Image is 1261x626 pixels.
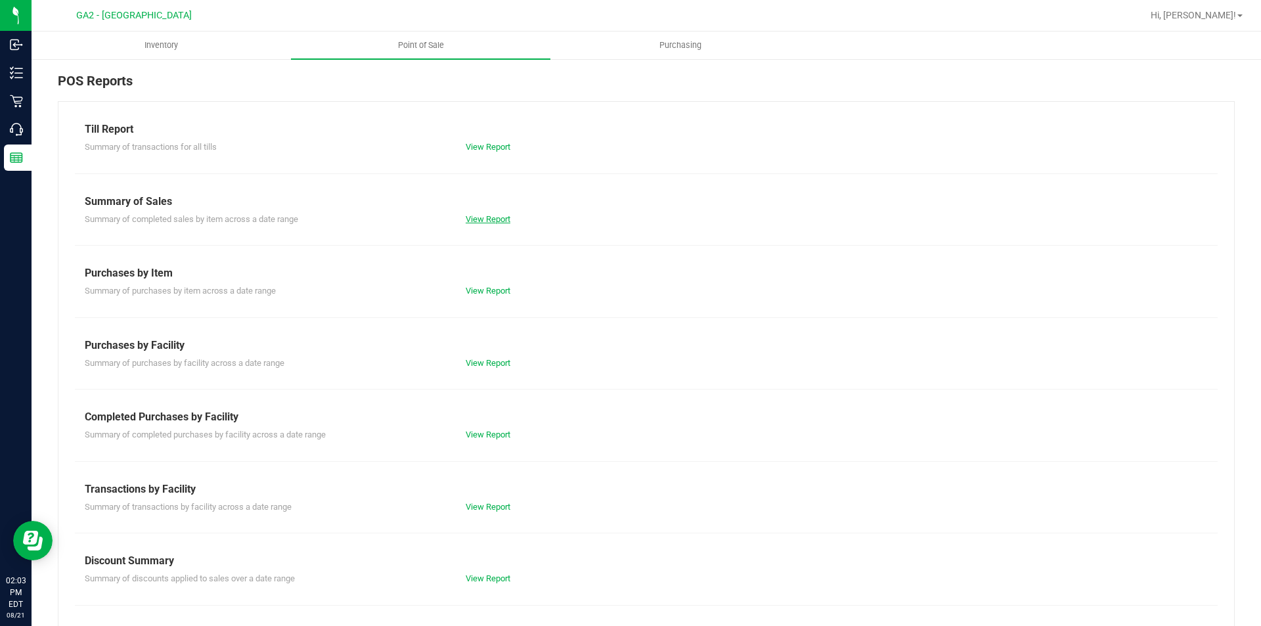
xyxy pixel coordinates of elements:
[85,502,292,512] span: Summary of transactions by facility across a date range
[85,142,217,152] span: Summary of transactions for all tills
[10,66,23,79] inline-svg: Inventory
[85,122,1208,137] div: Till Report
[466,502,510,512] a: View Report
[550,32,810,59] a: Purchasing
[85,358,284,368] span: Summary of purchases by facility across a date range
[10,38,23,51] inline-svg: Inbound
[85,194,1208,210] div: Summary of Sales
[466,358,510,368] a: View Report
[380,39,462,51] span: Point of Sale
[58,71,1235,101] div: POS Reports
[10,123,23,136] inline-svg: Call Center
[466,430,510,439] a: View Report
[466,573,510,583] a: View Report
[32,32,291,59] a: Inventory
[85,481,1208,497] div: Transactions by Facility
[6,610,26,620] p: 08/21
[642,39,719,51] span: Purchasing
[6,575,26,610] p: 02:03 PM EDT
[466,286,510,296] a: View Report
[85,214,298,224] span: Summary of completed sales by item across a date range
[85,265,1208,281] div: Purchases by Item
[76,10,192,21] span: GA2 - [GEOGRAPHIC_DATA]
[291,32,550,59] a: Point of Sale
[10,95,23,108] inline-svg: Retail
[85,409,1208,425] div: Completed Purchases by Facility
[85,338,1208,353] div: Purchases by Facility
[85,553,1208,569] div: Discount Summary
[466,142,510,152] a: View Report
[85,286,276,296] span: Summary of purchases by item across a date range
[466,214,510,224] a: View Report
[10,151,23,164] inline-svg: Reports
[85,573,295,583] span: Summary of discounts applied to sales over a date range
[85,430,326,439] span: Summary of completed purchases by facility across a date range
[1151,10,1236,20] span: Hi, [PERSON_NAME]!
[127,39,196,51] span: Inventory
[13,521,53,560] iframe: Resource center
